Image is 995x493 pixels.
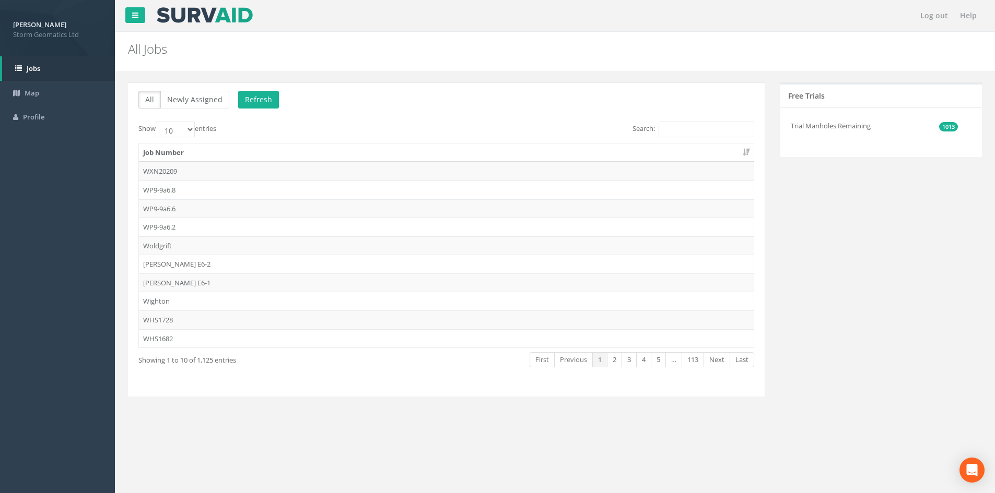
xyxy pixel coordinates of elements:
span: Map [25,88,39,98]
td: WHS1682 [139,329,754,348]
div: Showing 1 to 10 of 1,125 entries [138,351,386,365]
button: Refresh [238,91,279,109]
td: WXN20209 [139,162,754,181]
a: … [665,352,682,367]
td: WP9-9a6.2 [139,218,754,236]
a: First [530,352,555,367]
a: Last [730,352,754,367]
td: WHS1728 [139,310,754,329]
span: Profile [23,112,44,122]
label: Search: [633,122,754,137]
h2: All Jobs [128,42,837,56]
a: 2 [607,352,622,367]
li: Trial Manholes Remaining [791,116,958,136]
a: [PERSON_NAME] Storm Geomatics Ltd [13,17,102,39]
button: All [138,91,161,109]
td: Woldgrift [139,236,754,255]
td: WP9-9a6.8 [139,181,754,199]
a: 5 [651,352,666,367]
span: Jobs [27,64,40,73]
input: Search: [659,122,754,137]
span: Storm Geomatics Ltd [13,30,102,40]
th: Job Number: activate to sort column ascending [139,143,754,162]
button: Newly Assigned [160,91,229,109]
a: 4 [636,352,651,367]
td: [PERSON_NAME] E6-2 [139,255,754,273]
td: WP9-9a6.6 [139,199,754,218]
a: 113 [682,352,704,367]
label: Show entries [138,122,216,137]
a: 1 [592,352,607,367]
div: Open Intercom Messenger [959,458,985,483]
a: Previous [554,352,593,367]
td: [PERSON_NAME] E6-1 [139,273,754,292]
a: Next [704,352,730,367]
span: 1013 [939,122,958,131]
td: Wighton [139,292,754,310]
a: 3 [622,352,637,367]
select: Showentries [156,122,195,137]
h5: Free Trials [788,92,825,100]
strong: [PERSON_NAME] [13,20,66,29]
a: Jobs [2,56,115,81]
